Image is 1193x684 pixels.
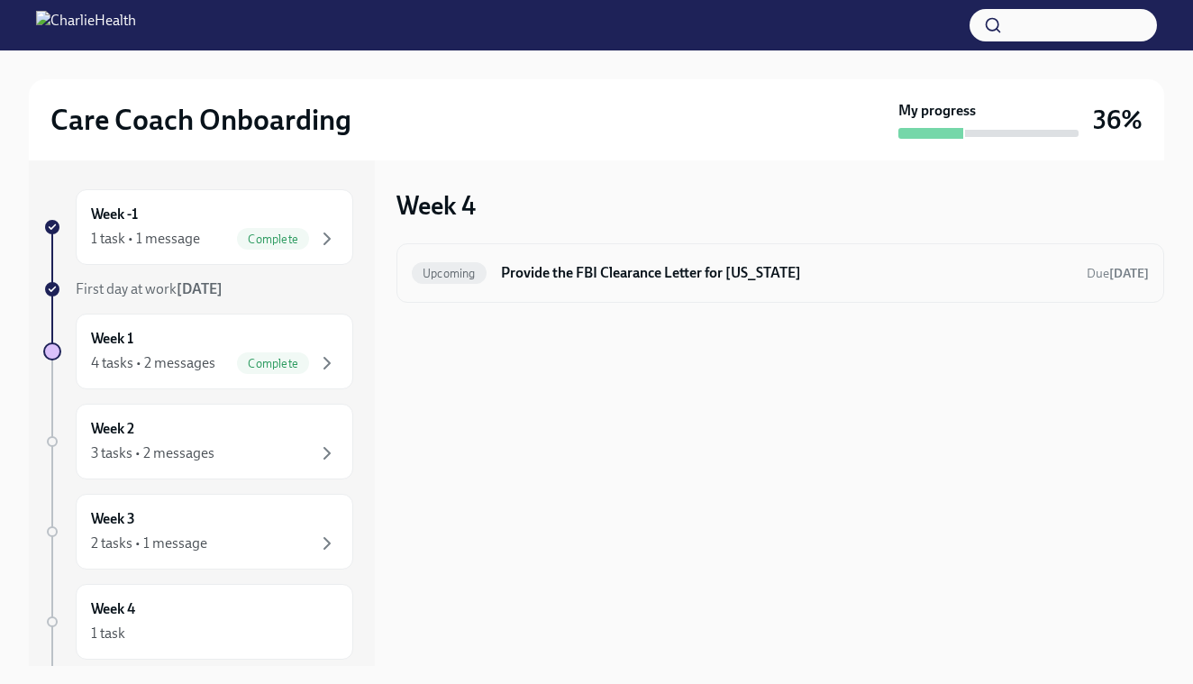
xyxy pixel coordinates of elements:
[1087,266,1149,281] span: Due
[43,189,353,265] a: Week -11 task • 1 messageComplete
[50,102,351,138] h2: Care Coach Onboarding
[177,280,223,297] strong: [DATE]
[91,419,134,439] h6: Week 2
[1093,104,1143,136] h3: 36%
[91,624,125,643] div: 1 task
[1087,265,1149,282] span: October 1st, 2025 10:00
[43,404,353,479] a: Week 23 tasks • 2 messages
[91,205,138,224] h6: Week -1
[412,259,1149,287] a: UpcomingProvide the FBI Clearance Letter for [US_STATE]Due[DATE]
[501,263,1072,283] h6: Provide the FBI Clearance Letter for [US_STATE]
[91,534,207,553] div: 2 tasks • 1 message
[91,229,200,249] div: 1 task • 1 message
[91,443,214,463] div: 3 tasks • 2 messages
[43,584,353,660] a: Week 41 task
[91,509,135,529] h6: Week 3
[91,329,133,349] h6: Week 1
[237,357,309,370] span: Complete
[43,494,353,570] a: Week 32 tasks • 1 message
[237,233,309,246] span: Complete
[43,279,353,299] a: First day at work[DATE]
[76,280,223,297] span: First day at work
[898,101,976,121] strong: My progress
[91,353,215,373] div: 4 tasks • 2 messages
[91,599,135,619] h6: Week 4
[412,267,487,280] span: Upcoming
[396,189,476,222] h3: Week 4
[1109,266,1149,281] strong: [DATE]
[36,11,136,40] img: CharlieHealth
[43,314,353,389] a: Week 14 tasks • 2 messagesComplete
